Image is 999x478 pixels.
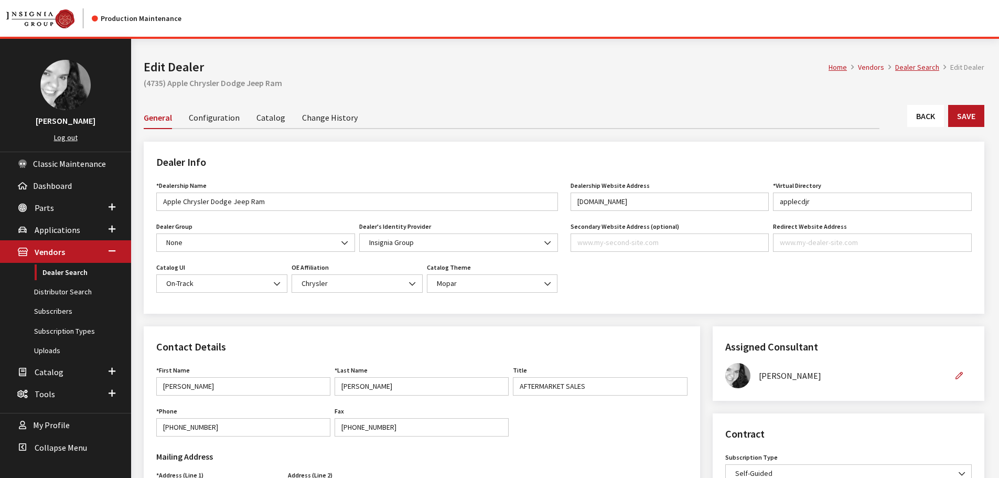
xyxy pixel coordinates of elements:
[292,274,423,293] span: Chrysler
[302,106,358,128] a: Change History
[725,453,778,462] label: Subscription Type
[759,369,947,382] div: [PERSON_NAME]
[163,278,281,289] span: On-Track
[335,407,344,416] label: Fax
[359,233,558,252] span: Insignia Group
[725,363,750,388] img: Khrys Dorton
[156,274,287,293] span: On-Track
[335,418,509,437] input: 803-366-1047
[847,62,884,73] li: Vendors
[6,9,74,28] img: Catalog Maintenance
[35,442,87,453] span: Collapse Menu
[35,203,54,213] span: Parts
[156,418,330,437] input: 888-579-4458
[189,106,240,128] a: Configuration
[725,426,972,442] h2: Contract
[773,233,972,252] input: www.my-dealer-site.com
[427,263,471,272] label: Catalog Theme
[298,278,416,289] span: Chrysler
[33,420,70,431] span: My Profile
[144,106,172,129] a: General
[366,237,551,248] span: Insignia Group
[35,367,63,377] span: Catalog
[939,62,984,73] li: Edit Dealer
[948,105,984,127] button: Save
[156,450,415,463] h3: Mailing Address
[571,233,769,252] input: www.my-second-site.com
[292,263,329,272] label: OE Affiliation
[829,62,847,72] a: Home
[359,222,431,231] label: Dealer's Identity Provider
[35,225,80,235] span: Applications
[156,193,558,211] input: My Dealer
[163,237,348,248] span: None
[156,222,192,231] label: Dealer Group
[156,233,355,252] span: None
[773,181,821,190] label: *Virtual Directory
[35,389,55,399] span: Tools
[513,366,527,375] label: Title
[335,377,509,396] input: Doe
[571,181,650,190] label: Dealership Website Address
[434,278,551,289] span: Mopar
[144,58,829,77] h1: Edit Dealer
[33,158,106,169] span: Classic Maintenance
[335,366,368,375] label: Last Name
[6,8,92,28] a: Insignia Group logo
[773,222,847,231] label: Redirect Website Address
[725,339,972,355] h2: Assigned Consultant
[10,114,121,127] h3: [PERSON_NAME]
[895,62,939,72] a: Dealer Search
[773,193,972,211] input: site-name
[54,133,78,142] a: Log out
[907,105,944,127] a: Back
[156,366,190,375] label: First Name
[33,180,72,191] span: Dashboard
[35,247,65,258] span: Vendors
[40,60,91,110] img: Khrystal Dorton
[571,193,769,211] input: www.my-dealer-site.com
[156,181,207,190] label: *Dealership Name
[156,377,330,396] input: John
[156,154,972,170] h2: Dealer Info
[156,339,688,355] h2: Contact Details
[513,377,687,396] input: Manager
[947,367,972,385] button: Edit Assigned Consultant
[256,106,285,128] a: Catalog
[144,77,984,89] h2: (4735) Apple Chrysler Dodge Jeep Ram
[571,222,679,231] label: Secondary Website Address (optional)
[92,13,181,24] div: Production Maintenance
[156,263,185,272] label: Catalog UI
[427,274,558,293] span: Mopar
[156,407,177,416] label: Phone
